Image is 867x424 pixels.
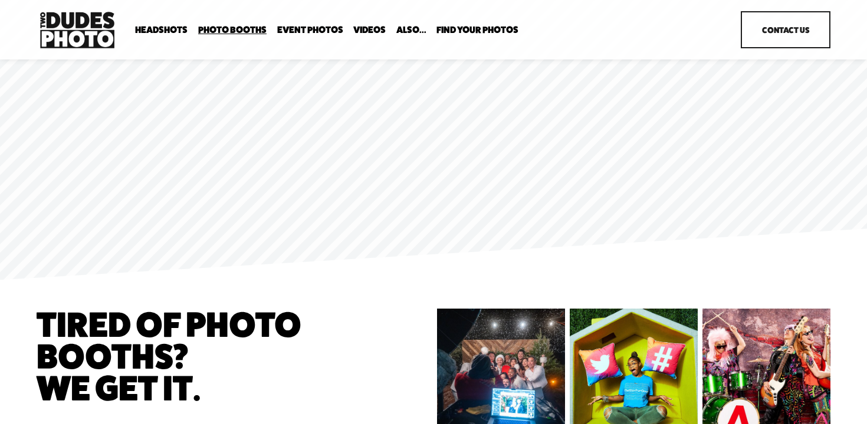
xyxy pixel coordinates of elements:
span: Also... [396,25,426,35]
span: Photo Booths [198,25,267,35]
a: folder dropdown [135,25,188,36]
h1: Tired of photo booths? we get it. [37,309,431,404]
a: Event Photos [277,25,343,36]
span: Headshots [135,25,188,35]
img: Two Dudes Photo | Headshots, Portraits &amp; Photo Booths [37,9,118,51]
a: folder dropdown [436,25,518,36]
a: Contact Us [741,11,830,48]
span: Find Your Photos [436,25,518,35]
a: Videos [353,25,386,36]
a: folder dropdown [396,25,426,36]
a: folder dropdown [198,25,267,36]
